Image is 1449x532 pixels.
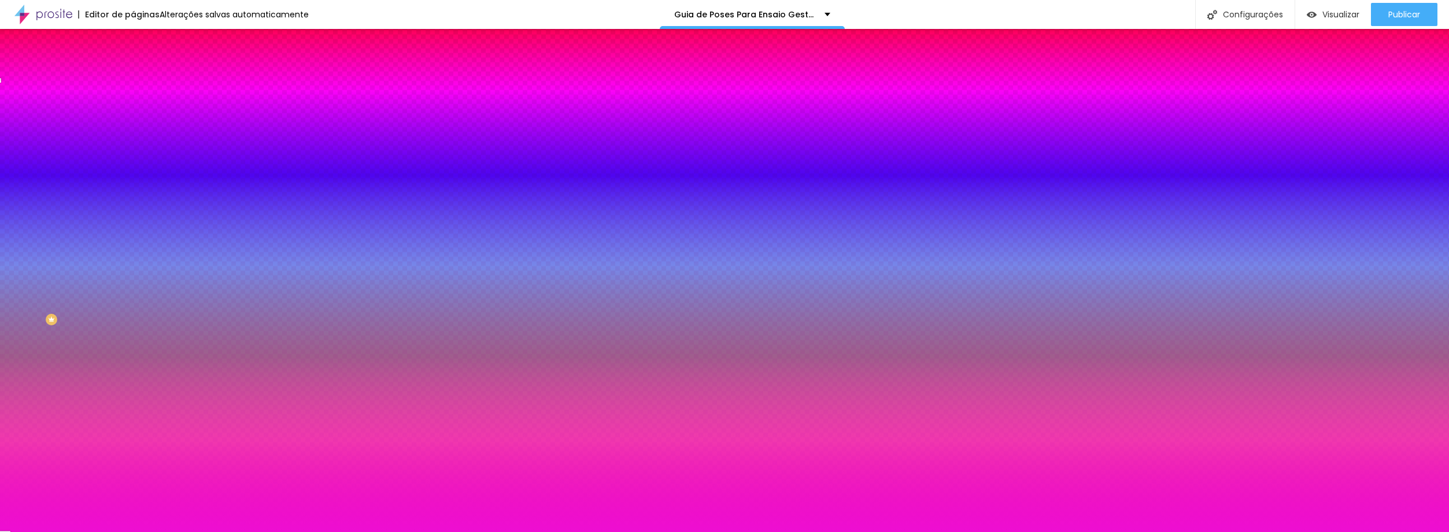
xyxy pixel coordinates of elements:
img: view-1.svg [1307,10,1317,20]
div: Editor de páginas [78,10,160,19]
span: Publicar [1388,10,1420,19]
button: Visualizar [1295,3,1371,26]
img: Icone [1207,10,1217,20]
span: Visualizar [1322,10,1359,19]
button: Publicar [1371,3,1437,26]
p: Guia de Poses Para Ensaio Gestante [674,10,816,19]
div: Alterações salvas automaticamente [160,10,309,19]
